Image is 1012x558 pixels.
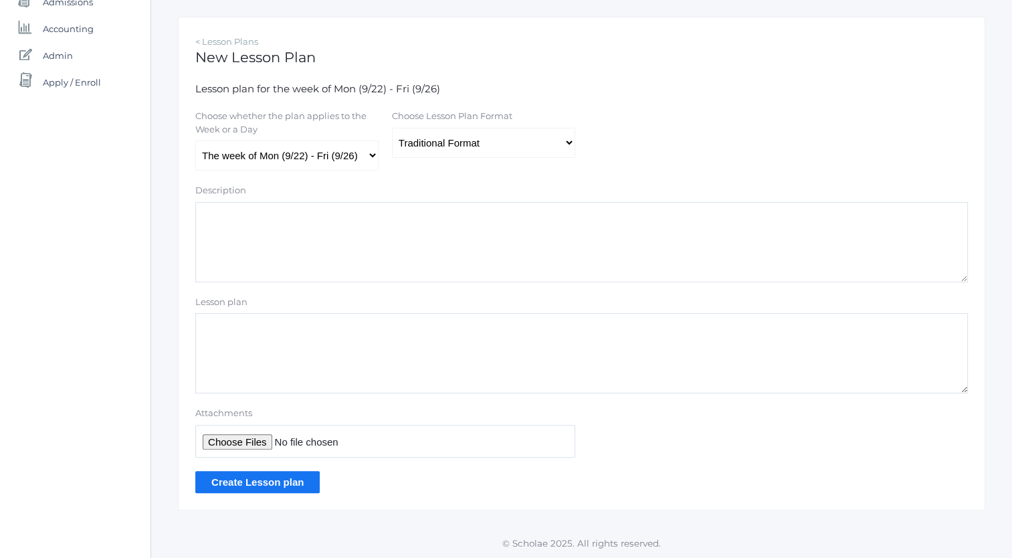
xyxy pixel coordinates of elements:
label: Description [195,184,246,197]
a: < Lesson Plans [195,36,258,47]
label: Attachments [195,407,575,420]
span: Lesson plan for the week of Mon (9/22) - Fri (9/26) [195,82,440,95]
span: Accounting [43,15,94,42]
p: © Scholae 2025. All rights reserved. [151,537,1012,550]
label: Choose whether the plan applies to the Week or a Day [195,110,377,136]
label: Choose Lesson Plan Format [392,110,512,123]
span: Admin [43,42,73,69]
span: Apply / Enroll [43,69,101,96]
h1: New Lesson Plan [195,50,968,65]
label: Lesson plan [195,296,247,309]
input: Create Lesson plan [195,471,320,493]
